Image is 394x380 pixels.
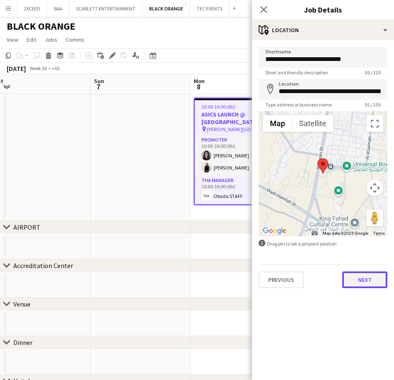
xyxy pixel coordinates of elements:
div: Dinner [13,338,33,347]
div: AIRPORT [13,223,41,231]
button: BLACK ORANGE [142,0,190,17]
span: 10:00-16:00 (6h) [201,104,235,110]
a: Jobs [41,34,61,45]
a: Edit [23,34,40,45]
a: Open this area in Google Maps (opens a new window) [261,225,288,236]
app-card-role: THA Manager1/110:00-16:00 (6h)Obada STAFF [195,176,287,204]
button: RAA [47,0,69,17]
a: Comms [62,34,88,45]
button: Keyboard shortcuts [312,231,318,236]
app-job-card: 10:00-16:00 (6h)3/3ASICS LAUNCH @ [GEOGRAPHIC_DATA] [PERSON_NAME][GEOGRAPHIC_DATA]2 RolesPromoter... [194,98,287,205]
span: Short and friendly description [259,69,335,76]
a: View [3,34,22,45]
button: Next [342,271,387,288]
span: Type address or business name [259,101,338,108]
button: Show satellite imagery [292,115,333,132]
div: +03 [52,65,60,71]
a: Terms (opens in new tab) [373,231,385,236]
span: 8 [193,82,205,91]
div: Accreditation Center [13,261,73,270]
div: Drag pin to set a pinpoint position [259,240,387,248]
button: Map camera controls [366,180,383,196]
app-card-role: Promoter2/210:00-16:00 (6h)[PERSON_NAME][PERSON_NAME] [195,135,287,176]
img: Google [261,225,288,236]
button: Show street map [263,115,292,132]
span: Comms [66,36,84,43]
span: Map data ©2025 Google [323,231,368,236]
h3: ASICS LAUNCH @ [GEOGRAPHIC_DATA] [195,111,287,126]
span: View [7,36,18,43]
span: 7 [93,82,104,91]
span: 91 / 255 [358,101,387,108]
button: Toggle fullscreen view [366,115,383,132]
button: SCARLETT ENTERTAINMENT [69,0,142,17]
span: Week 36 [28,65,48,71]
h3: Job Details [252,4,394,15]
span: Sun [94,77,104,85]
span: Edit [27,36,36,43]
div: Location [252,20,394,40]
span: Jobs [45,36,57,43]
span: 30 / 120 [358,69,387,76]
button: Previous [259,271,304,288]
button: 2XCEED [17,0,47,17]
div: [DATE] [7,64,26,73]
h1: BLACK ORANGE [7,20,75,33]
div: Venue [13,300,31,308]
span: Mon [194,77,205,85]
span: [PERSON_NAME][GEOGRAPHIC_DATA] [207,126,266,132]
button: Drag Pegman onto the map to open Street View [366,210,383,226]
button: TEC EVENTS [190,0,229,17]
